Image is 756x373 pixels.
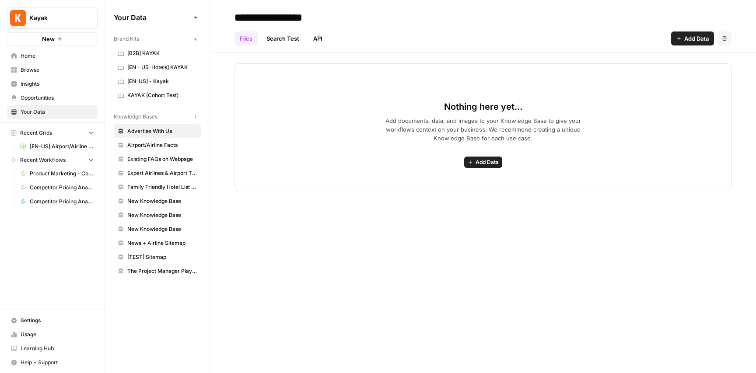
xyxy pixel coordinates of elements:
span: Your Data [21,108,94,116]
span: The Project Manager Playbook [127,267,197,275]
span: Existing FAQs on Webpage [127,155,197,163]
button: Workspace: Kayak [7,7,98,29]
a: Advertise With Us [114,124,201,138]
a: Product Marketing - Competitive Intelligence Automation ([PERSON_NAME]) [16,167,98,181]
span: New Knowledge Base [127,211,197,219]
a: The Project Manager Playbook [114,264,201,278]
span: Knowledge Bases [114,113,157,121]
a: [EN-US] - Kayak [114,74,201,88]
span: Advertise With Us [127,127,197,135]
span: Settings [21,317,94,324]
span: Recent Grids [20,129,52,137]
span: [EN - US-Hotels] KAYAK [127,63,197,71]
a: Learning Hub [7,342,98,356]
a: [B2B] KAYAK [114,46,201,60]
a: New Knowledge Base [114,194,201,208]
span: New Knowledge Base [127,225,197,233]
span: Competitor Pricing Analysis ([PERSON_NAME]) [30,198,94,206]
a: Airport/Airline Facts [114,138,201,152]
a: Competitor Pricing Analysis ([PERSON_NAME]) [16,181,98,195]
span: [EN-US] Airport/Airline Content Refresh [30,143,94,150]
a: Competitor Pricing Analysis ([PERSON_NAME]) [16,195,98,209]
a: New Knowledge Base [114,222,201,236]
span: Kayak [29,14,82,22]
span: [EN-US] - Kayak [127,77,197,85]
a: News + Airline Sitemap [114,236,201,250]
a: New Knowledge Base [114,208,201,222]
a: Home [7,49,98,63]
span: Add Data [476,158,499,166]
a: API [308,31,328,45]
span: Insights [21,80,94,88]
span: Expert Airlines & Airport Tips [127,169,197,177]
a: Family Friendly Hotel List Features [114,180,201,194]
a: Your Data [7,105,98,119]
span: Recent Workflows [20,156,66,164]
span: Learning Hub [21,345,94,352]
span: Brand Kits [114,35,139,43]
span: News + Airline Sitemap [127,239,197,247]
button: Help + Support [7,356,98,370]
span: Family Friendly Hotel List Features [127,183,197,191]
a: [TEST] Sitemap [114,250,201,264]
span: KAYAK [Cohort Test] [127,91,197,99]
span: Your Data [114,12,190,23]
button: Recent Workflows [7,153,98,167]
a: Expert Airlines & Airport Tips [114,166,201,180]
a: Browse [7,63,98,77]
a: Existing FAQs on Webpage [114,152,201,166]
a: KAYAK [Cohort Test] [114,88,201,102]
span: Airport/Airline Facts [127,141,197,149]
a: Opportunities [7,91,98,105]
button: New [7,32,98,45]
span: Help + Support [21,359,94,366]
span: Add Data [684,34,709,43]
a: [EN - US-Hotels] KAYAK [114,60,201,74]
img: Kayak Logo [10,10,26,26]
span: Add documents, data, and images to your Knowledge Base to give your workflows context on your bus... [371,116,595,143]
span: Competitor Pricing Analysis ([PERSON_NAME]) [30,184,94,192]
a: Search Test [261,31,304,45]
button: Add Data [464,157,502,168]
span: Usage [21,331,94,338]
button: Add Data [671,31,714,45]
span: New Knowledge Base [127,197,197,205]
a: [EN-US] Airport/Airline Content Refresh [16,139,98,153]
a: Usage [7,328,98,342]
span: [TEST] Sitemap [127,253,197,261]
span: Product Marketing - Competitive Intelligence Automation ([PERSON_NAME]) [30,170,94,178]
span: New [42,35,55,43]
span: Nothing here yet... [444,101,522,113]
button: Recent Grids [7,126,98,139]
a: Insights [7,77,98,91]
span: [B2B] KAYAK [127,49,197,57]
span: Opportunities [21,94,94,102]
span: Browse [21,66,94,74]
a: Settings [7,314,98,328]
span: Home [21,52,94,60]
a: Files [234,31,258,45]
